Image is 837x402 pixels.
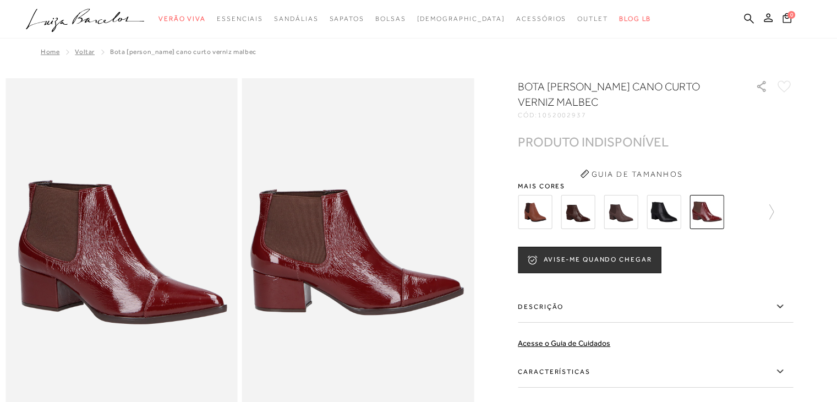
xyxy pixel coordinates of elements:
a: noSubCategoriesText [329,9,364,29]
a: noSubCategoriesText [375,9,406,29]
span: [DEMOGRAPHIC_DATA] [417,15,505,23]
span: 0 [787,11,795,19]
span: Verão Viva [158,15,206,23]
img: BOTA CHELSEA CANO CURTO EM COURO CAFÉ E SALTO BAIXO [604,195,638,229]
span: Mais cores [518,183,793,189]
button: Guia de Tamanhos [576,165,686,183]
a: noSubCategoriesText [217,9,263,29]
a: noSubCategoriesText [417,9,505,29]
span: Acessórios [516,15,566,23]
div: PRODUTO INDISPONÍVEL [518,136,669,148]
button: AVISE-ME QUANDO CHEGAR [518,247,661,273]
a: Home [41,48,59,56]
span: Sapatos [329,15,364,23]
a: noSubCategoriesText [516,9,566,29]
img: BOTA CHELSEA CANO CURTO VERNIZ MALBEC [690,195,724,229]
label: Descrição [518,291,793,323]
a: noSubCategoriesText [274,9,318,29]
span: Essenciais [217,15,263,23]
img: Bota chelsea cano curto preta [647,195,681,229]
span: Sandálias [274,15,318,23]
div: CÓD: [518,112,738,118]
button: 0 [779,12,795,27]
label: Características [518,356,793,388]
span: Bolsas [375,15,406,23]
img: Bota chelsea cano curto castanho [518,195,552,229]
img: BOTA CHELSEA CANO CURTO EM COURO CAFÉ E SALTO BAIXO [561,195,595,229]
a: noSubCategoriesText [577,9,608,29]
h1: BOTA [PERSON_NAME] CANO CURTO VERNIZ MALBEC [518,79,724,110]
span: BOTA [PERSON_NAME] CANO CURTO VERNIZ MALBEC [110,48,256,56]
a: Voltar [75,48,95,56]
span: BLOG LB [619,15,651,23]
span: Outlet [577,15,608,23]
a: noSubCategoriesText [158,9,206,29]
a: Acesse o Guia de Cuidados [518,339,610,347]
a: BLOG LB [619,9,651,29]
span: 1052002937 [538,111,587,119]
